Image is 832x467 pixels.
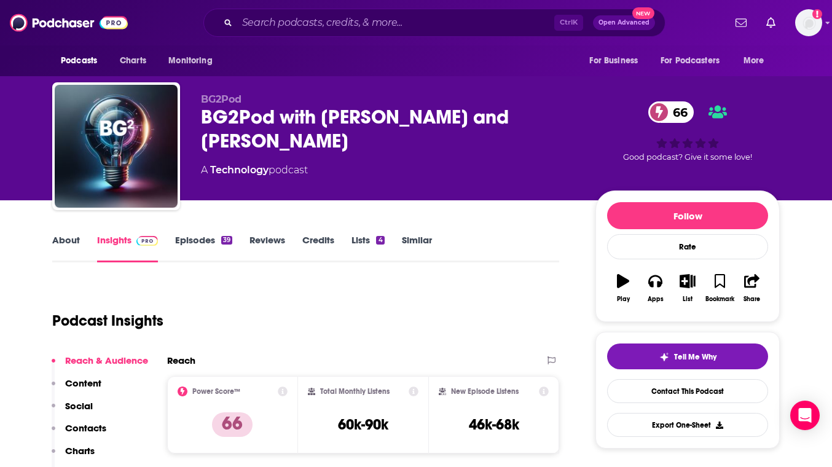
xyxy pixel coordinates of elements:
div: Open Intercom Messenger [790,401,820,430]
h3: 60k-90k [338,415,388,434]
span: New [632,7,654,19]
a: InsightsPodchaser Pro [97,234,158,262]
div: Rate [607,234,768,259]
span: For Podcasters [661,52,720,69]
span: Ctrl K [554,15,583,31]
a: Show notifications dropdown [761,12,780,33]
button: Social [52,400,93,423]
span: BG2Pod [201,93,241,105]
div: Apps [648,296,664,303]
button: Play [607,266,639,310]
svg: Add a profile image [812,9,822,19]
h2: Reach [167,355,195,366]
div: Play [617,296,630,303]
div: 39 [221,236,232,245]
button: open menu [735,49,780,73]
span: More [744,52,764,69]
p: 66 [212,412,253,437]
a: Similar [402,234,432,262]
a: Lists4 [351,234,384,262]
div: 4 [376,236,384,245]
p: Content [65,377,101,389]
img: Podchaser - Follow, Share and Rate Podcasts [10,11,128,34]
p: Charts [65,445,95,457]
button: open menu [160,49,228,73]
h2: New Episode Listens [451,387,519,396]
span: Podcasts [61,52,97,69]
button: Content [52,377,101,400]
button: open menu [52,49,113,73]
p: Reach & Audience [65,355,148,366]
div: List [683,296,693,303]
div: Bookmark [705,296,734,303]
a: Credits [302,234,334,262]
button: Follow [607,202,768,229]
div: A podcast [201,163,308,178]
button: Reach & Audience [52,355,148,377]
button: Bookmark [704,266,736,310]
span: Good podcast? Give it some love! [623,152,752,162]
button: tell me why sparkleTell Me Why [607,343,768,369]
span: For Business [589,52,638,69]
a: Reviews [249,234,285,262]
h2: Total Monthly Listens [320,387,390,396]
button: Show profile menu [795,9,822,36]
button: open menu [653,49,737,73]
h1: Podcast Insights [52,312,163,330]
span: Monitoring [168,52,212,69]
span: Tell Me Why [674,352,716,362]
a: Episodes39 [175,234,232,262]
div: 66Good podcast? Give it some love! [595,93,780,170]
a: Technology [210,164,269,176]
a: Show notifications dropdown [731,12,752,33]
a: 66 [648,101,694,123]
a: About [52,234,80,262]
button: Contacts [52,422,106,445]
div: Search podcasts, credits, & more... [203,9,665,37]
img: tell me why sparkle [659,352,669,362]
p: Social [65,400,93,412]
p: Contacts [65,422,106,434]
a: Charts [112,49,154,73]
h3: 46k-68k [469,415,519,434]
img: BG2Pod with Brad Gerstner and Bill Gurley [55,85,178,208]
button: List [672,266,704,310]
button: Apps [639,266,671,310]
button: Open AdvancedNew [593,15,655,30]
button: open menu [581,49,653,73]
button: Export One-Sheet [607,413,768,437]
span: Charts [120,52,146,69]
img: Podchaser Pro [136,236,158,246]
img: User Profile [795,9,822,36]
span: 66 [661,101,694,123]
div: Share [744,296,760,303]
a: Contact This Podcast [607,379,768,403]
input: Search podcasts, credits, & more... [237,13,554,33]
button: Share [736,266,768,310]
span: Open Advanced [598,20,650,26]
span: Logged in as hannah.bishop [795,9,822,36]
h2: Power Score™ [192,387,240,396]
